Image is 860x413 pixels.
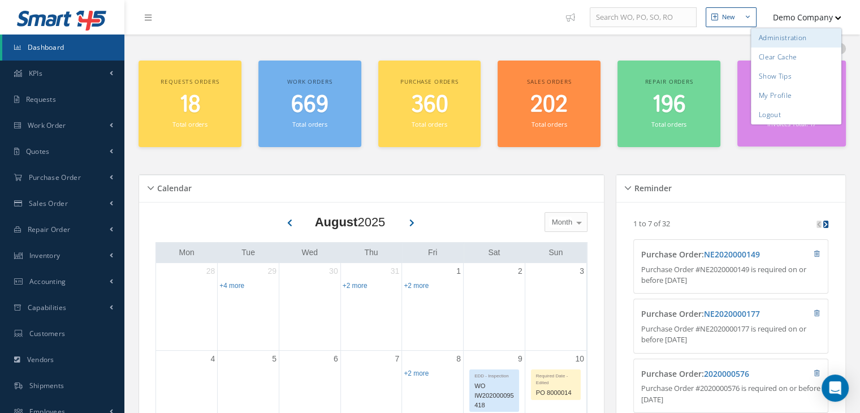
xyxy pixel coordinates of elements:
a: July 30, 2025 [327,263,340,279]
a: NE2020000149 [704,249,760,260]
span: Inventory [29,251,60,260]
span: Month [549,217,572,228]
div: Required Date - Edited [531,370,580,386]
td: August 1, 2025 [402,263,464,351]
td: August 2, 2025 [464,263,525,351]
span: 360 [410,89,448,121]
a: Invoiced (Current Month) $214,896.05 Invoices Total: 17 [737,61,846,147]
a: August 9, 2025 [516,351,525,367]
button: New [706,7,757,27]
a: Show 4 more events [219,282,244,290]
a: July 28, 2025 [204,263,218,279]
span: KPIs [29,68,42,78]
span: Repair Order [28,225,71,234]
h5: Calendar [154,180,192,193]
small: Total orders [651,120,686,128]
a: Requests orders 18 Total orders [139,61,241,147]
div: EDD - Inspection [470,370,518,380]
span: Requests orders [161,78,219,85]
a: August 8, 2025 [454,351,463,367]
div: 2025 [315,213,386,231]
span: 18 [179,89,201,121]
span: Sales orders [527,78,571,85]
div: Open Intercom Messenger [822,375,849,402]
a: Saturday [486,246,502,260]
span: $214,896.05 [750,98,833,120]
a: Repair orders 196 Total orders [617,61,720,147]
h4: Purchase Order [641,309,772,319]
span: 202 [530,89,568,121]
a: Friday [426,246,439,260]
a: July 29, 2025 [265,263,279,279]
span: 196 [652,89,686,121]
span: Repair orders [645,78,693,85]
div: New [722,12,735,22]
small: Total orders [172,120,208,128]
span: Work Order [28,121,66,130]
span: Dashboard [28,42,64,52]
td: July 29, 2025 [218,263,279,351]
a: Clear Cache [751,48,841,67]
a: Show 2 more events [404,282,429,290]
span: : [702,368,749,379]
small: Total orders [412,120,447,128]
span: Shipments [29,381,64,390]
a: Work orders 669 Total orders [258,61,361,147]
a: August 4, 2025 [208,351,217,367]
h4: Purchase Order [641,250,772,260]
a: August 10, 2025 [573,351,586,367]
span: Customers [29,329,66,338]
a: 2020000576 [704,368,749,379]
a: NE2020000177 [704,308,760,319]
span: Quotes [26,147,50,156]
span: Sales Order [29,199,68,208]
a: Tuesday [239,246,257,260]
a: Sales orders 202 Total orders [498,61,600,147]
td: July 31, 2025 [340,263,402,351]
span: Requests [26,94,56,104]
span: Accounting [29,277,66,286]
p: Purchase Order #2020000576 is required on or before [DATE] [641,383,820,405]
a: Sunday [546,246,565,260]
td: July 30, 2025 [279,263,340,351]
div: WO IW202000095418 [470,380,518,411]
small: Total orders [531,120,567,128]
a: August 7, 2025 [393,351,402,367]
a: Dashboard [2,35,124,61]
span: Purchase orders [400,78,459,85]
h4: Purchase Order [641,369,772,379]
input: Search WO, PO, SO, RO [590,7,697,28]
button: Demo Company [762,6,841,28]
span: Work orders [287,78,332,85]
small: Total orders [292,120,327,128]
p: Purchase Order #NE2020000149 is required on or before [DATE] [641,264,820,286]
a: July 31, 2025 [388,263,402,279]
span: Vendors [27,355,54,364]
td: August 3, 2025 [525,263,586,351]
span: : [702,308,760,319]
a: August 6, 2025 [331,351,340,367]
p: 1 to 7 of 32 [633,218,670,229]
span: : [702,249,760,260]
a: August 3, 2025 [577,263,586,279]
a: Show 2 more events [404,369,429,377]
span: 669 [291,89,329,121]
a: August 2, 2025 [516,263,525,279]
td: July 28, 2025 [156,263,218,351]
a: Show Tips [751,67,841,86]
b: August [315,215,358,229]
a: August 1, 2025 [454,263,463,279]
a: Purchase orders 360 Total orders [378,61,481,147]
div: PO 8000014 [531,386,580,399]
p: Purchase Order #NE2020000177 is required on or before [DATE] [641,324,820,346]
a: Logout [751,105,841,124]
h5: Reminder [631,180,672,193]
a: My Profile [751,86,841,105]
span: Purchase Order [29,173,81,182]
a: Show 2 more events [343,282,368,290]
span: Capabilities [28,303,67,312]
a: Monday [176,246,196,260]
a: Wednesday [299,246,320,260]
a: Thursday [362,246,380,260]
a: August 5, 2025 [270,351,279,367]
